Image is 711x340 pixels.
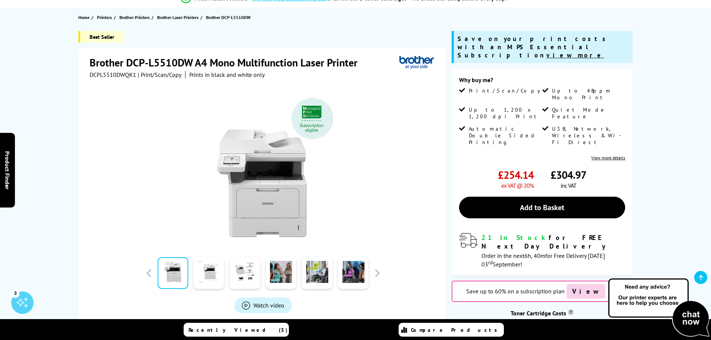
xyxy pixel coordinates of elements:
span: 21 In Stock [481,233,549,242]
a: Add to Basket [459,197,625,218]
span: Save on your print costs with an MPS Essential Subscription [458,35,609,59]
u: view more [546,51,604,59]
span: Best Seller [78,31,124,43]
sup: rd [488,259,493,266]
div: for FREE Next Day Delivery [481,233,625,250]
span: ex VAT @ 20% [501,182,534,189]
a: Product_All_Videos [234,297,292,313]
div: 3 [11,289,19,297]
a: View more details [591,155,625,160]
div: Toner Cartridge Costs [452,309,633,317]
img: Brother DCP-L5510DW [190,93,336,240]
a: Recently Viewed (5) [184,323,289,337]
span: Printers [97,13,112,21]
span: £304.97 [551,168,586,182]
i: Prints in black and white only [189,71,265,78]
span: Product Finder [4,151,11,189]
div: modal_delivery [459,233,625,268]
span: Save up to 60% on a subscription plan [466,287,565,295]
span: Order in the next for Free Delivery [DATE] 03 September! [481,252,605,268]
span: Quiet Mode Feature [552,106,624,120]
img: Open Live Chat window [606,277,711,339]
div: Why buy me? [459,76,625,87]
span: Up to 48ppm Mono Print [552,87,624,101]
span: 6h, 40m [524,252,545,259]
span: £254.14 [498,168,534,182]
img: Brother [399,56,434,69]
span: inc VAT [561,182,576,189]
sup: Cost per page [568,309,574,315]
span: Brother DCP-L5510DW [206,15,250,20]
span: Watch video [253,302,284,309]
span: Up to 1,200 x 1,200 dpi Print [469,106,540,120]
h1: Brother DCP-L5510DW A4 Mono Multifunction Laser Printer [90,56,365,69]
span: Recently Viewed (5) [188,327,288,333]
a: Printers [97,13,114,21]
a: Home [78,13,91,21]
span: Brother Printers [119,13,150,21]
a: Compare Products [399,323,504,337]
span: Brother Laser Printers [157,13,199,21]
span: Automatic Double Sided Printing [469,125,540,146]
span: Print/Scan/Copy [469,87,546,94]
span: DCPL5510DWQK1 [90,71,136,78]
span: | Print/Scan/Copy [138,71,181,78]
span: USB, Network, Wireless & Wi-Fi Direct [552,125,624,146]
span: View [567,284,605,299]
span: Compare Products [411,327,501,333]
span: Home [78,13,90,21]
a: Brother Printers [119,13,152,21]
a: Brother Laser Printers [157,13,200,21]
